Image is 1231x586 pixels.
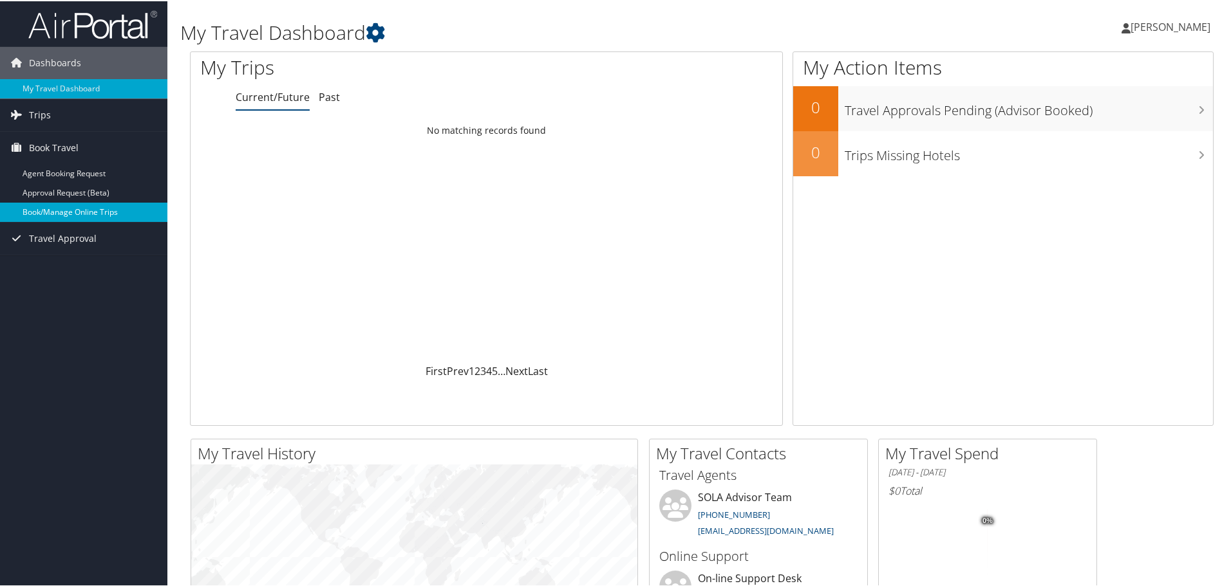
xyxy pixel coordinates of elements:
[480,363,486,377] a: 3
[492,363,498,377] a: 5
[29,98,51,130] span: Trips
[885,441,1096,463] h2: My Travel Spend
[793,53,1213,80] h1: My Action Items
[659,465,858,483] h3: Travel Agents
[29,221,97,253] span: Travel Approval
[475,363,480,377] a: 2
[845,139,1213,163] h3: Trips Missing Hotels
[319,89,340,103] a: Past
[793,85,1213,130] a: 0Travel Approvals Pending (Advisor Booked)
[698,508,770,519] a: [PHONE_NUMBER]
[793,130,1213,175] a: 0Trips Missing Hotels
[982,516,993,524] tspan: 0%
[698,524,834,535] a: [EMAIL_ADDRESS][DOMAIN_NAME]
[486,363,492,377] a: 4
[505,363,528,377] a: Next
[793,140,838,162] h2: 0
[191,118,782,141] td: No matching records found
[888,482,1087,497] h6: Total
[180,18,876,45] h1: My Travel Dashboard
[888,482,900,497] span: $0
[498,363,505,377] span: …
[28,8,157,39] img: airportal-logo.png
[469,363,475,377] a: 1
[29,46,81,78] span: Dashboards
[198,441,637,463] h2: My Travel History
[1122,6,1223,45] a: [PERSON_NAME]
[656,441,867,463] h2: My Travel Contacts
[236,89,310,103] a: Current/Future
[793,95,838,117] h2: 0
[426,363,447,377] a: First
[845,94,1213,118] h3: Travel Approvals Pending (Advisor Booked)
[653,488,864,541] li: SOLA Advisor Team
[888,465,1087,477] h6: [DATE] - [DATE]
[200,53,526,80] h1: My Trips
[659,546,858,564] h3: Online Support
[29,131,79,163] span: Book Travel
[447,363,469,377] a: Prev
[1131,19,1210,33] span: [PERSON_NAME]
[528,363,548,377] a: Last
